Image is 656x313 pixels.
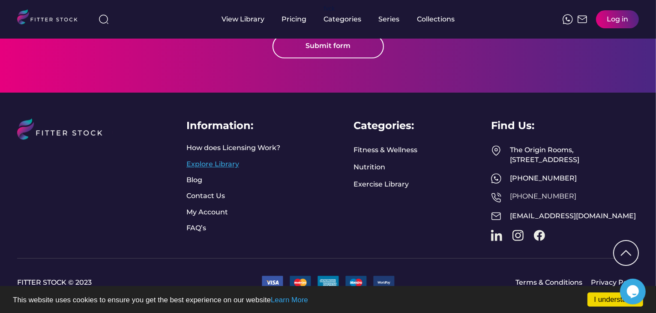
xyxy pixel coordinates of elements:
[345,276,367,289] img: 3.png
[510,174,639,183] div: [PHONE_NUMBER]
[282,15,307,24] div: Pricing
[271,296,308,304] a: Learn More
[379,15,400,24] div: Series
[353,163,385,172] a: Nutrition
[318,276,339,289] img: 22.png
[95,55,144,60] div: Keywords by Traffic
[99,14,109,24] img: search-normal%203.svg
[17,9,85,27] img: LOGO.svg
[353,180,409,189] a: Exercise Library
[324,15,362,24] div: Categories
[587,292,643,307] a: I understand!
[510,212,636,220] a: [EMAIL_ADDRESS][DOMAIN_NAME]
[17,278,255,287] a: FITTER STOCK © 2023
[324,4,335,13] div: fvck
[23,54,30,61] img: tab_domain_overview_orange.svg
[510,192,576,200] a: [PHONE_NUMBER]
[13,296,643,304] p: This website uses cookies to ensure you get the best experience on our website
[515,278,582,287] a: Terms & Conditions
[510,145,639,165] div: The Origin Rooms, [STREET_ADDRESS]
[33,55,77,60] div: Domain Overview
[491,118,534,133] div: Find Us:
[491,145,501,156] img: Frame%2049.svg
[591,278,639,287] a: Privacy Policy
[491,173,501,184] img: meteor-icons_whatsapp%20%281%29.svg
[563,14,573,24] img: meteor-icons_whatsapp%20%281%29.svg
[14,14,21,21] img: logo_orange.svg
[186,223,208,233] a: FAQ’s
[353,118,414,133] div: Categories:
[290,276,311,289] img: 2.png
[17,118,113,161] img: LOGO%20%281%29.svg
[417,15,455,24] div: Collections
[186,118,253,133] div: Information:
[85,54,92,61] img: tab_keywords_by_traffic_grey.svg
[614,241,638,265] img: Group%201000002322%20%281%29.svg
[222,15,265,24] div: View Library
[577,14,587,24] img: Frame%2051.svg
[353,145,417,155] a: Fitness & Wellness
[607,15,628,24] div: Log in
[186,160,239,169] a: Explore Library
[186,175,208,185] a: Blog
[273,34,384,58] button: Submit form
[373,276,395,289] img: 9.png
[186,208,228,217] a: My Account
[620,279,647,304] iframe: chat widget
[14,22,21,29] img: website_grey.svg
[262,276,283,289] img: 1.png
[24,14,42,21] div: v 4.0.25
[186,143,280,153] a: How does Licensing Work?
[22,22,94,29] div: Domain: [DOMAIN_NAME]
[186,191,225,201] a: Contact Us
[491,192,501,202] img: Frame%2050.svg
[491,211,501,221] img: Frame%2051.svg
